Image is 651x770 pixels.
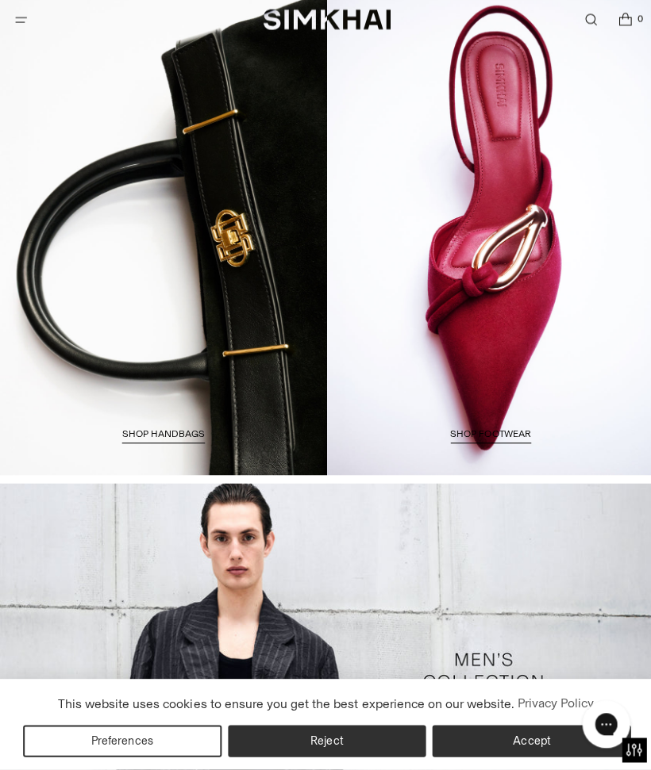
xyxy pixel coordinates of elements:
[121,431,204,446] a: Shop HANDBAGS
[262,13,389,36] a: SIMKHAI
[572,8,604,40] a: Open search modal
[227,726,425,757] button: Reject
[606,8,638,40] a: Open cart modal
[5,8,37,40] button: Open menu modal
[572,695,635,754] iframe: Gorgias live chat messenger
[23,726,221,757] button: Preferences
[512,692,593,716] a: Privacy Policy (opens in a new tab)
[57,696,512,711] span: This website uses cookies to ensure you get the best experience on our website.
[630,16,645,30] span: 0
[449,431,529,442] span: SHOP FOOTWEAR
[121,431,204,442] span: Shop HANDBAGS
[430,726,628,757] button: Accept
[449,431,529,446] a: SHOP FOOTWEAR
